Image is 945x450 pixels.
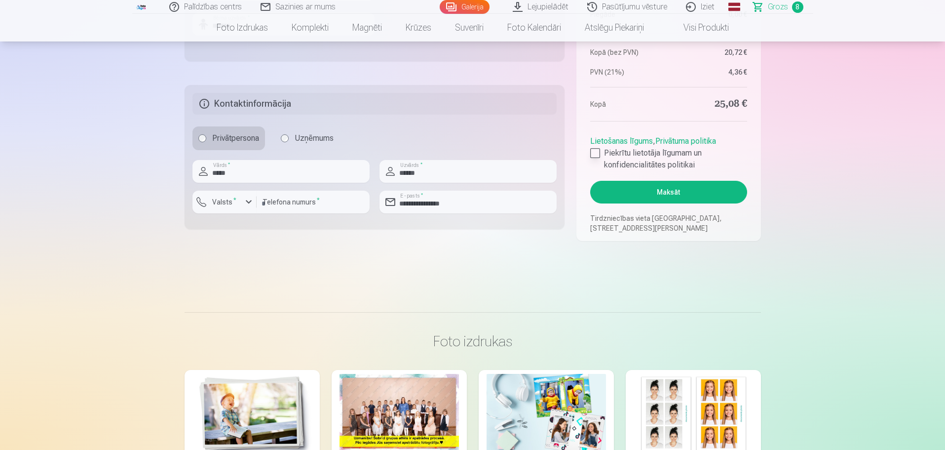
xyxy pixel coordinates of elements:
[590,181,747,204] button: Maksāt
[208,197,240,207] label: Valsts
[590,67,664,77] dt: PVN (21%)
[590,136,653,146] a: Lietošanas līgums
[192,93,557,115] h5: Kontaktinformācija
[198,134,206,142] input: Privātpersona
[275,126,340,150] label: Uzņēmums
[443,14,495,41] a: Suvenīri
[656,14,741,41] a: Visi produkti
[674,47,747,57] dd: 20,72 €
[495,14,573,41] a: Foto kalendāri
[590,213,747,233] p: Tirdzniecības vieta [GEOGRAPHIC_DATA], [STREET_ADDRESS][PERSON_NAME]
[394,14,443,41] a: Krūzes
[192,332,753,350] h3: Foto izdrukas
[192,126,265,150] label: Privātpersona
[674,97,747,111] dd: 25,08 €
[340,14,394,41] a: Magnēti
[281,134,289,142] input: Uzņēmums
[768,1,788,13] span: Grozs
[192,191,257,213] button: Valsts*
[792,1,803,13] span: 8
[590,131,747,171] div: ,
[280,14,340,41] a: Komplekti
[573,14,656,41] a: Atslēgu piekariņi
[674,67,747,77] dd: 4,36 €
[590,97,664,111] dt: Kopā
[205,14,280,41] a: Foto izdrukas
[655,136,716,146] a: Privātuma politika
[590,47,664,57] dt: Kopā (bez PVN)
[590,147,747,171] label: Piekrītu lietotāja līgumam un konfidencialitātes politikai
[136,4,147,10] img: /fa1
